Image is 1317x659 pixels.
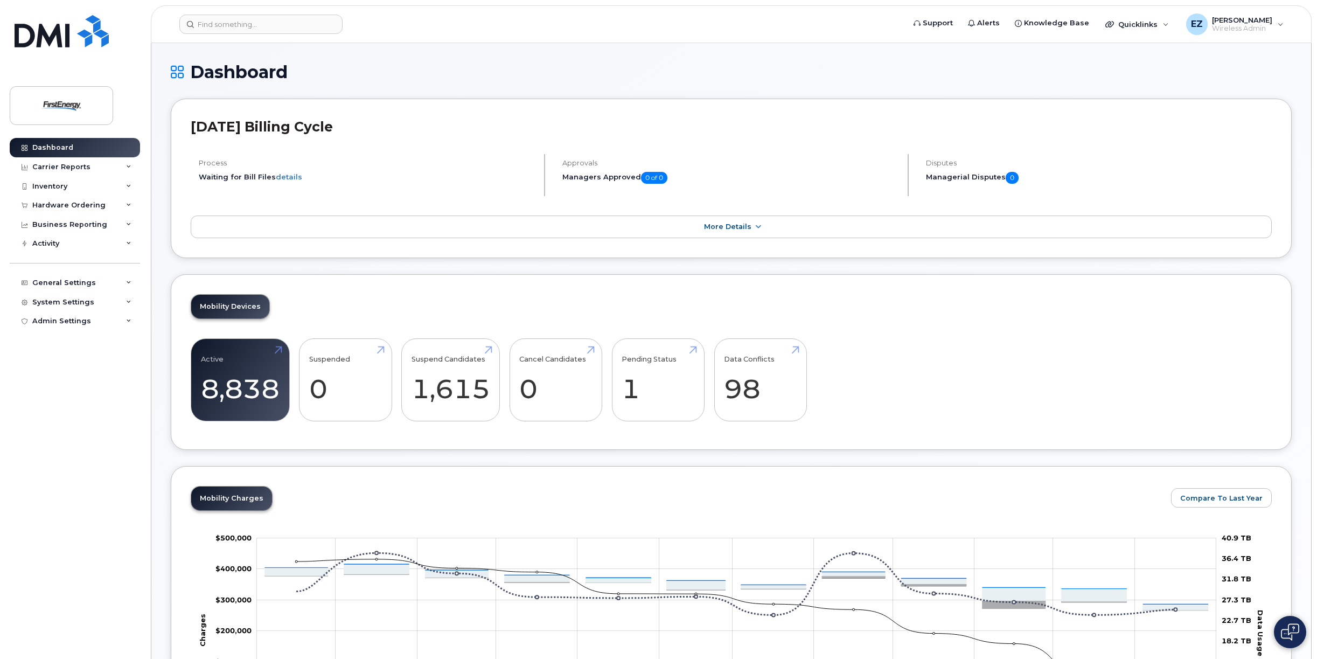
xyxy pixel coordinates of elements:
[926,172,1272,184] h5: Managerial Disputes
[1222,574,1251,583] tspan: 31.8 TB
[199,172,535,182] li: Waiting for Bill Files
[215,564,252,573] tspan: $400,000
[1171,488,1272,508] button: Compare To Last Year
[199,159,535,167] h4: Process
[276,172,302,181] a: details
[215,564,252,573] g: $0
[1281,623,1299,641] img: Open chat
[1222,533,1251,542] tspan: 40.9 TB
[1222,595,1251,604] tspan: 27.3 TB
[215,533,252,542] tspan: $500,000
[264,564,1208,610] g: Hardware
[215,533,252,542] g: $0
[1222,616,1251,625] tspan: 22.7 TB
[1222,554,1251,563] tspan: 36.4 TB
[191,119,1272,135] h2: [DATE] Billing Cycle
[622,344,694,415] a: Pending Status 1
[1006,172,1019,184] span: 0
[309,344,382,415] a: Suspended 0
[198,614,206,647] tspan: Charges
[519,344,592,415] a: Cancel Candidates 0
[704,223,751,231] span: More Details
[412,344,490,415] a: Suspend Candidates 1,615
[926,159,1272,167] h4: Disputes
[724,344,797,415] a: Data Conflicts 98
[215,595,252,604] g: $0
[562,172,898,184] h5: Managers Approved
[264,574,1208,610] g: Cancellation
[1180,493,1263,503] span: Compare To Last Year
[215,626,252,635] g: $0
[191,487,272,510] a: Mobility Charges
[264,564,1208,604] g: Features
[215,595,252,604] tspan: $300,000
[191,295,269,318] a: Mobility Devices
[201,344,280,415] a: Active 8,838
[171,63,1292,81] h1: Dashboard
[641,172,667,184] span: 0 of 0
[1222,636,1251,645] tspan: 18.2 TB
[215,626,252,635] tspan: $200,000
[562,159,898,167] h4: Approvals
[1256,610,1265,656] tspan: Data Usage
